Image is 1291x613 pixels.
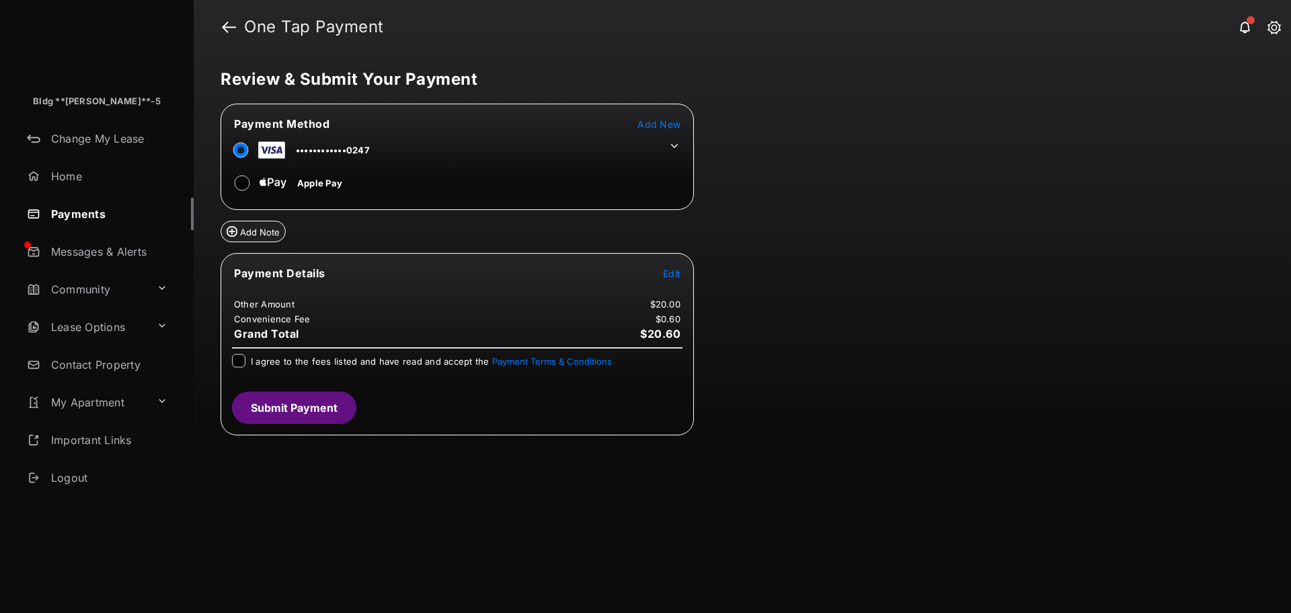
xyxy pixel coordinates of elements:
[234,117,329,131] span: Payment Method
[637,117,680,131] button: Add New
[296,145,370,155] span: ••••••••••••0247
[22,349,194,381] a: Contact Property
[244,19,384,35] strong: One Tap Payment
[233,298,295,310] td: Other Amount
[221,221,286,242] button: Add Note
[655,313,681,325] td: $0.60
[22,462,194,494] a: Logout
[251,356,612,367] span: I agree to the fees listed and have read and accept the
[663,268,680,279] span: Edit
[33,95,161,108] p: Bldg **[PERSON_NAME]**-5
[22,424,173,456] a: Important Links
[22,273,151,305] a: Community
[492,356,612,367] button: I agree to the fees listed and have read and accept the
[650,298,682,310] td: $20.00
[22,198,194,230] a: Payments
[234,266,325,280] span: Payment Details
[663,266,680,280] button: Edit
[640,327,680,340] span: $20.60
[22,236,194,268] a: Messages & Alerts
[22,122,194,155] a: Change My Lease
[234,327,299,340] span: Grand Total
[221,71,1253,87] h5: Review & Submit Your Payment
[637,118,680,130] span: Add New
[233,313,311,325] td: Convenience Fee
[22,386,151,419] a: My Apartment
[297,178,342,188] span: Apple Pay
[22,311,151,343] a: Lease Options
[232,392,356,424] button: Submit Payment
[22,160,194,192] a: Home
